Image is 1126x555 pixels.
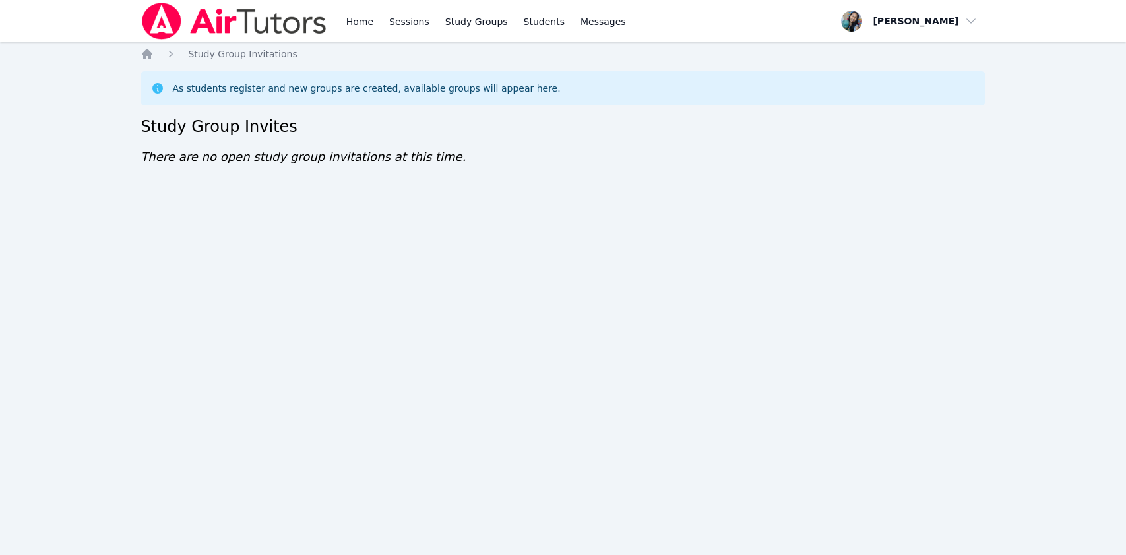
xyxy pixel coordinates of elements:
h2: Study Group Invites [141,116,985,137]
span: Messages [580,15,626,28]
img: Air Tutors [141,3,327,40]
div: As students register and new groups are created, available groups will appear here. [172,82,560,95]
span: There are no open study group invitations at this time. [141,150,466,163]
nav: Breadcrumb [141,47,985,61]
span: Study Group Invitations [188,49,297,59]
a: Study Group Invitations [188,47,297,61]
